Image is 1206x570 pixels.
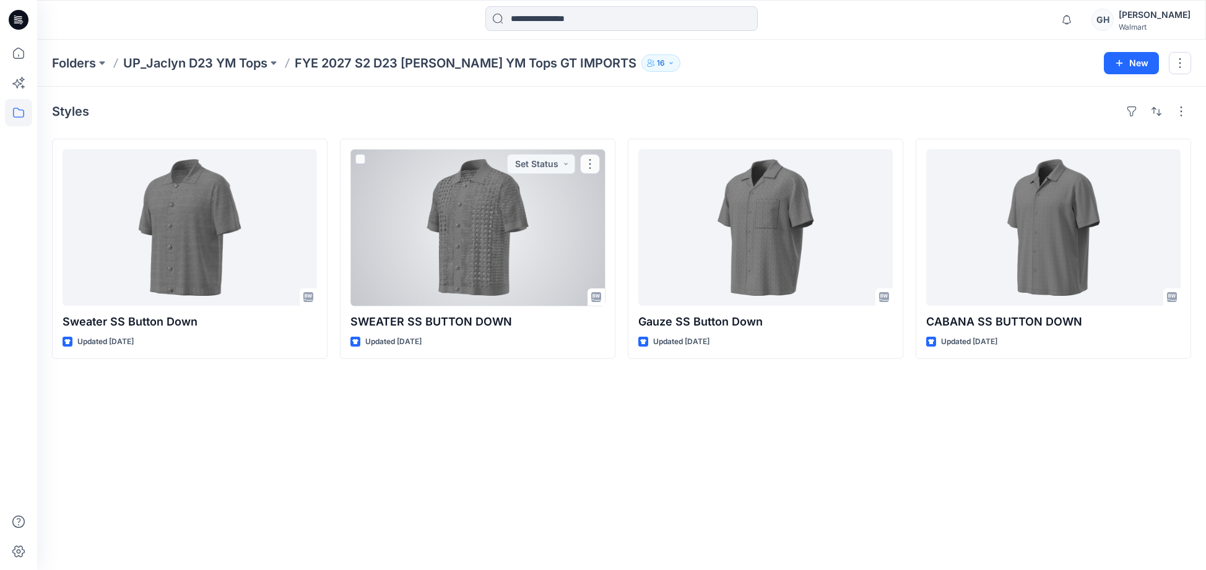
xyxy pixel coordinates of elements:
[52,104,89,119] h4: Styles
[653,335,709,348] p: Updated [DATE]
[1119,22,1191,32] div: Walmart
[1091,9,1114,31] div: GH
[63,313,317,330] p: Sweater SS Button Down
[926,313,1181,330] p: CABANA SS BUTTON DOWN
[657,56,665,70] p: 16
[641,54,680,72] button: 16
[77,335,134,348] p: Updated [DATE]
[52,54,96,72] a: Folders
[365,335,422,348] p: Updated [DATE]
[295,54,636,72] p: FYE 2027 S2 D23 [PERSON_NAME] YM Tops GT IMPORTS
[638,313,893,330] p: Gauze SS Button Down
[926,149,1181,306] a: CABANA SS BUTTON DOWN
[123,54,267,72] a: UP_Jaclyn D23 YM Tops
[350,313,605,330] p: SWEATER SS BUTTON DOWN
[350,149,605,306] a: SWEATER SS BUTTON DOWN
[941,335,997,348] p: Updated [DATE]
[1119,7,1191,22] div: [PERSON_NAME]
[63,149,317,306] a: Sweater SS Button Down
[638,149,893,306] a: Gauze SS Button Down
[1104,52,1159,74] button: New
